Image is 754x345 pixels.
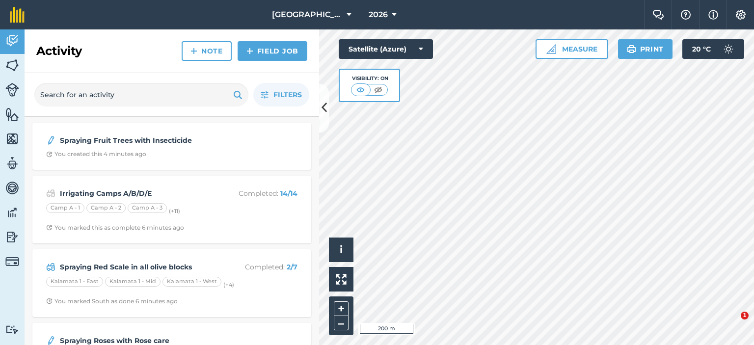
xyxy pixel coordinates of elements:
img: svg+xml;base64,PHN2ZyB4bWxucz0iaHR0cDovL3d3dy53My5vcmcvMjAwMC9zdmciIHdpZHRoPSIxNCIgaGVpZ2h0PSIyNC... [246,45,253,57]
img: Ruler icon [546,44,556,54]
img: Clock with arrow pointing clockwise [46,298,53,304]
img: svg+xml;base64,PHN2ZyB4bWxucz0iaHR0cDovL3d3dy53My5vcmcvMjAwMC9zdmciIHdpZHRoPSIxNyIgaGVpZ2h0PSIxNy... [708,9,718,21]
img: A question mark icon [680,10,692,20]
a: Spraying Fruit Trees with InsecticideClock with arrow pointing clockwiseYou created this 4 minute... [38,129,305,164]
a: Spraying Red Scale in all olive blocksCompleted: 2/7Kalamata 1 - EastKalamata 1 - MidKalamata 1 -... [38,255,305,311]
div: Camp A - 1 [46,203,84,213]
img: svg+xml;base64,PD94bWwgdmVyc2lvbj0iMS4wIiBlbmNvZGluZz0idXRmLTgiPz4KPCEtLSBHZW5lcmF0b3I6IEFkb2JlIE... [5,255,19,268]
img: svg+xml;base64,PD94bWwgdmVyc2lvbj0iMS4wIiBlbmNvZGluZz0idXRmLTgiPz4KPCEtLSBHZW5lcmF0b3I6IEFkb2JlIE... [5,205,19,220]
a: Irrigating Camps A/B/D/ECompleted: 14/14Camp A - 1Camp A - 2Camp A - 3(+11)Clock with arrow point... [38,182,305,238]
strong: Spraying Fruit Trees with Insecticide [60,135,215,146]
button: 20 °C [682,39,744,59]
img: Clock with arrow pointing clockwise [46,151,53,158]
button: – [334,316,349,330]
span: 2026 [369,9,388,21]
img: svg+xml;base64,PD94bWwgdmVyc2lvbj0iMS4wIiBlbmNvZGluZz0idXRmLTgiPz4KPCEtLSBHZW5lcmF0b3I6IEFkb2JlIE... [5,33,19,48]
button: Measure [536,39,608,59]
button: + [334,301,349,316]
div: You marked this as complete 6 minutes ago [46,224,184,232]
button: i [329,238,353,262]
img: svg+xml;base64,PD94bWwgdmVyc2lvbj0iMS4wIiBlbmNvZGluZz0idXRmLTgiPz4KPCEtLSBHZW5lcmF0b3I6IEFkb2JlIE... [5,230,19,244]
img: A cog icon [735,10,747,20]
strong: 2 / 7 [287,263,297,271]
img: svg+xml;base64,PHN2ZyB4bWxucz0iaHR0cDovL3d3dy53My5vcmcvMjAwMC9zdmciIHdpZHRoPSI1NiIgaGVpZ2h0PSI2MC... [5,58,19,73]
div: Visibility: On [351,75,388,82]
img: svg+xml;base64,PHN2ZyB4bWxucz0iaHR0cDovL3d3dy53My5vcmcvMjAwMC9zdmciIHdpZHRoPSI1MCIgaGVpZ2h0PSI0MC... [372,85,384,95]
small: (+ 11 ) [169,208,180,214]
img: svg+xml;base64,PD94bWwgdmVyc2lvbj0iMS4wIiBlbmNvZGluZz0idXRmLTgiPz4KPCEtLSBHZW5lcmF0b3I6IEFkb2JlIE... [5,156,19,171]
img: svg+xml;base64,PD94bWwgdmVyc2lvbj0iMS4wIiBlbmNvZGluZz0idXRmLTgiPz4KPCEtLSBHZW5lcmF0b3I6IEFkb2JlIE... [46,261,55,273]
img: svg+xml;base64,PD94bWwgdmVyc2lvbj0iMS4wIiBlbmNvZGluZz0idXRmLTgiPz4KPCEtLSBHZW5lcmF0b3I6IEFkb2JlIE... [46,187,55,199]
div: Kalamata 1 - West [162,277,221,287]
div: Camp A - 2 [86,203,126,213]
div: You created this 4 minutes ago [46,150,146,158]
iframe: Intercom live chat [721,312,744,335]
img: svg+xml;base64,PHN2ZyB4bWxucz0iaHR0cDovL3d3dy53My5vcmcvMjAwMC9zdmciIHdpZHRoPSI1NiIgaGVpZ2h0PSI2MC... [5,107,19,122]
span: Filters [273,89,302,100]
img: svg+xml;base64,PHN2ZyB4bWxucz0iaHR0cDovL3d3dy53My5vcmcvMjAwMC9zdmciIHdpZHRoPSI1MCIgaGVpZ2h0PSI0MC... [354,85,367,95]
img: svg+xml;base64,PHN2ZyB4bWxucz0iaHR0cDovL3d3dy53My5vcmcvMjAwMC9zdmciIHdpZHRoPSIxNCIgaGVpZ2h0PSIyNC... [190,45,197,57]
img: svg+xml;base64,PHN2ZyB4bWxucz0iaHR0cDovL3d3dy53My5vcmcvMjAwMC9zdmciIHdpZHRoPSIxOSIgaGVpZ2h0PSIyNC... [233,89,242,101]
img: svg+xml;base64,PD94bWwgdmVyc2lvbj0iMS4wIiBlbmNvZGluZz0idXRmLTgiPz4KPCEtLSBHZW5lcmF0b3I6IEFkb2JlIE... [5,181,19,195]
div: You marked South as done 6 minutes ago [46,297,178,305]
button: Filters [253,83,309,106]
strong: 14 / 14 [280,189,297,198]
img: Clock with arrow pointing clockwise [46,224,53,231]
div: Kalamata 1 - East [46,277,103,287]
h2: Activity [36,43,82,59]
img: svg+xml;base64,PD94bWwgdmVyc2lvbj0iMS4wIiBlbmNvZGluZz0idXRmLTgiPz4KPCEtLSBHZW5lcmF0b3I6IEFkb2JlIE... [719,39,738,59]
img: Two speech bubbles overlapping with the left bubble in the forefront [652,10,664,20]
input: Search for an activity [34,83,248,106]
img: fieldmargin Logo [10,7,25,23]
div: Kalamata 1 - Mid [105,277,161,287]
span: [GEOGRAPHIC_DATA] [272,9,343,21]
img: svg+xml;base64,PHN2ZyB4bWxucz0iaHR0cDovL3d3dy53My5vcmcvMjAwMC9zdmciIHdpZHRoPSI1NiIgaGVpZ2h0PSI2MC... [5,132,19,146]
p: Completed : [219,188,297,199]
button: Print [618,39,673,59]
img: Four arrows, one pointing top left, one top right, one bottom right and the last bottom left [336,274,347,285]
img: svg+xml;base64,PD94bWwgdmVyc2lvbj0iMS4wIiBlbmNvZGluZz0idXRmLTgiPz4KPCEtLSBHZW5lcmF0b3I6IEFkb2JlIE... [5,83,19,97]
a: Note [182,41,232,61]
div: Camp A - 3 [128,203,167,213]
span: i [340,243,343,256]
img: svg+xml;base64,PD94bWwgdmVyc2lvbj0iMS4wIiBlbmNvZGluZz0idXRmLTgiPz4KPCEtLSBHZW5lcmF0b3I6IEFkb2JlIE... [46,134,56,146]
strong: Spraying Red Scale in all olive blocks [60,262,215,272]
img: svg+xml;base64,PHN2ZyB4bWxucz0iaHR0cDovL3d3dy53My5vcmcvMjAwMC9zdmciIHdpZHRoPSIxOSIgaGVpZ2h0PSIyNC... [627,43,636,55]
small: (+ 4 ) [223,281,234,288]
strong: Irrigating Camps A/B/D/E [60,188,215,199]
button: Satellite (Azure) [339,39,433,59]
a: Field Job [238,41,307,61]
p: Completed : [219,262,297,272]
span: 1 [741,312,749,319]
span: 20 ° C [692,39,711,59]
img: svg+xml;base64,PD94bWwgdmVyc2lvbj0iMS4wIiBlbmNvZGluZz0idXRmLTgiPz4KPCEtLSBHZW5lcmF0b3I6IEFkb2JlIE... [5,325,19,334]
